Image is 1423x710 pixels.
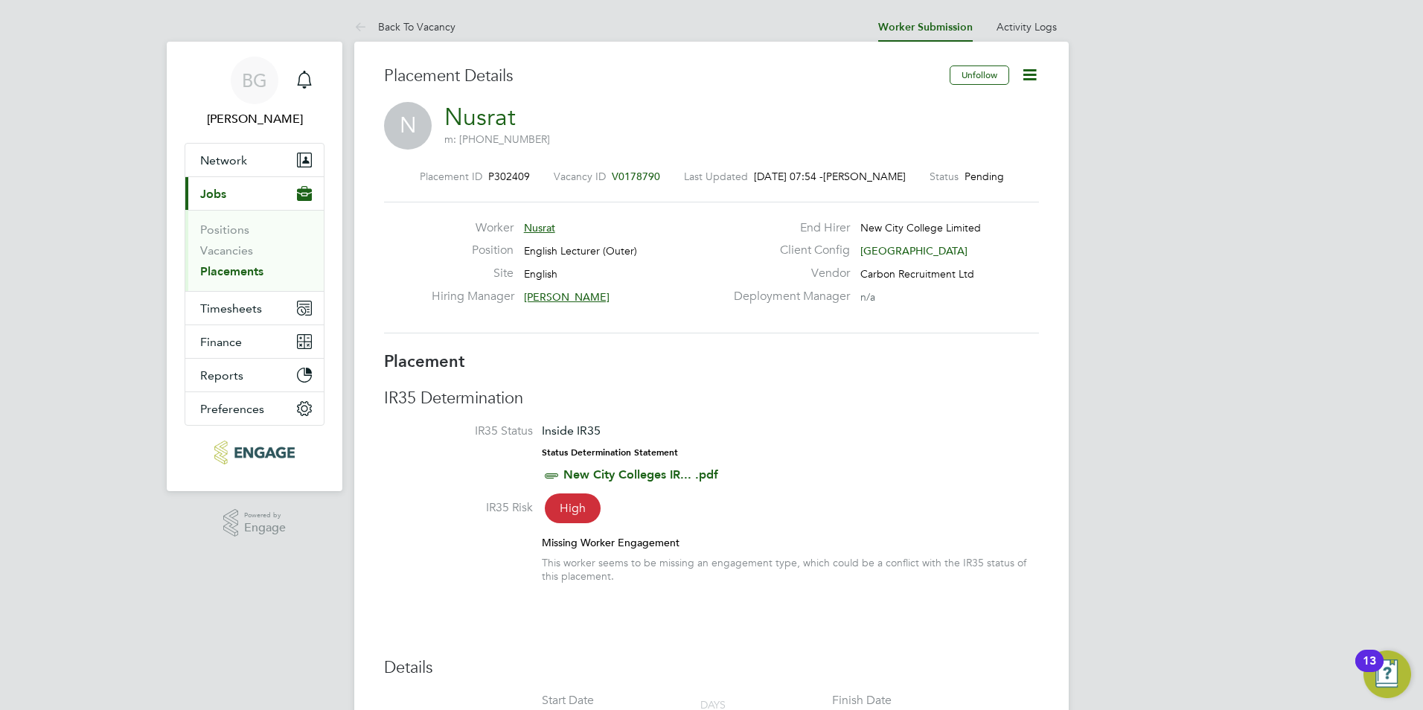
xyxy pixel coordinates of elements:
span: n/a [860,290,875,304]
span: Engage [244,522,286,534]
button: Timesheets [185,292,324,324]
a: Powered byEngage [223,509,287,537]
a: Nusrat [444,103,516,132]
span: [PERSON_NAME] [823,170,906,183]
span: m: [PHONE_NUMBER] [444,132,550,146]
button: Finance [185,325,324,358]
span: V0178790 [612,170,660,183]
span: [DATE] 07:54 - [754,170,823,183]
nav: Main navigation [167,42,342,491]
img: carbonrecruitment-logo-retina.png [214,441,294,464]
button: Network [185,144,324,176]
a: Go to home page [185,441,324,464]
a: Worker Submission [878,21,973,33]
label: Worker [432,220,514,236]
span: BG [242,71,267,90]
div: 13 [1363,661,1376,680]
a: Back To Vacancy [354,20,455,33]
button: Open Resource Center, 13 new notifications [1363,650,1411,698]
button: Jobs [185,177,324,210]
a: Vacancies [200,243,253,258]
span: Inside IR35 [542,423,601,438]
div: Missing Worker Engagement [542,536,1039,549]
span: N [384,102,432,150]
label: Vacancy ID [554,170,606,183]
h3: IR35 Determination [384,388,1039,409]
div: Start Date [542,693,594,709]
span: P302409 [488,170,530,183]
label: Vendor [725,266,850,281]
div: Finish Date [832,693,892,709]
a: Activity Logs [997,20,1057,33]
div: This worker seems to be missing an engagement type, which could be a conflict with the IR35 statu... [542,556,1039,583]
span: English [524,267,557,281]
label: Last Updated [684,170,748,183]
a: Positions [200,223,249,237]
span: [PERSON_NAME] [524,290,610,304]
span: English Lecturer (Outer) [524,244,637,258]
button: Unfollow [950,65,1009,85]
b: Placement [384,351,465,371]
label: Status [930,170,959,183]
h3: Placement Details [384,65,938,87]
span: Timesheets [200,301,262,316]
label: IR35 Risk [384,500,533,516]
span: [GEOGRAPHIC_DATA] [860,244,968,258]
label: End Hirer [725,220,850,236]
span: Preferences [200,402,264,416]
span: Finance [200,335,242,349]
span: Pending [965,170,1004,183]
span: Jobs [200,187,226,201]
label: Position [432,243,514,258]
a: New City Colleges IR... .pdf [563,467,718,482]
span: Becky Green [185,110,324,128]
span: New City College Limited [860,221,981,234]
span: High [545,493,601,523]
span: Network [200,153,247,167]
label: IR35 Status [384,423,533,439]
a: Placements [200,264,263,278]
h3: Details [384,657,1039,679]
div: Jobs [185,210,324,291]
button: Reports [185,359,324,391]
label: Deployment Manager [725,289,850,304]
label: Hiring Manager [432,289,514,304]
label: Site [432,266,514,281]
label: Client Config [725,243,850,258]
strong: Status Determination Statement [542,447,678,458]
span: Reports [200,368,243,383]
span: Powered by [244,509,286,522]
button: Preferences [185,392,324,425]
a: BG[PERSON_NAME] [185,57,324,128]
span: Carbon Recruitment Ltd [860,267,974,281]
span: Nusrat [524,221,555,234]
label: Placement ID [420,170,482,183]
